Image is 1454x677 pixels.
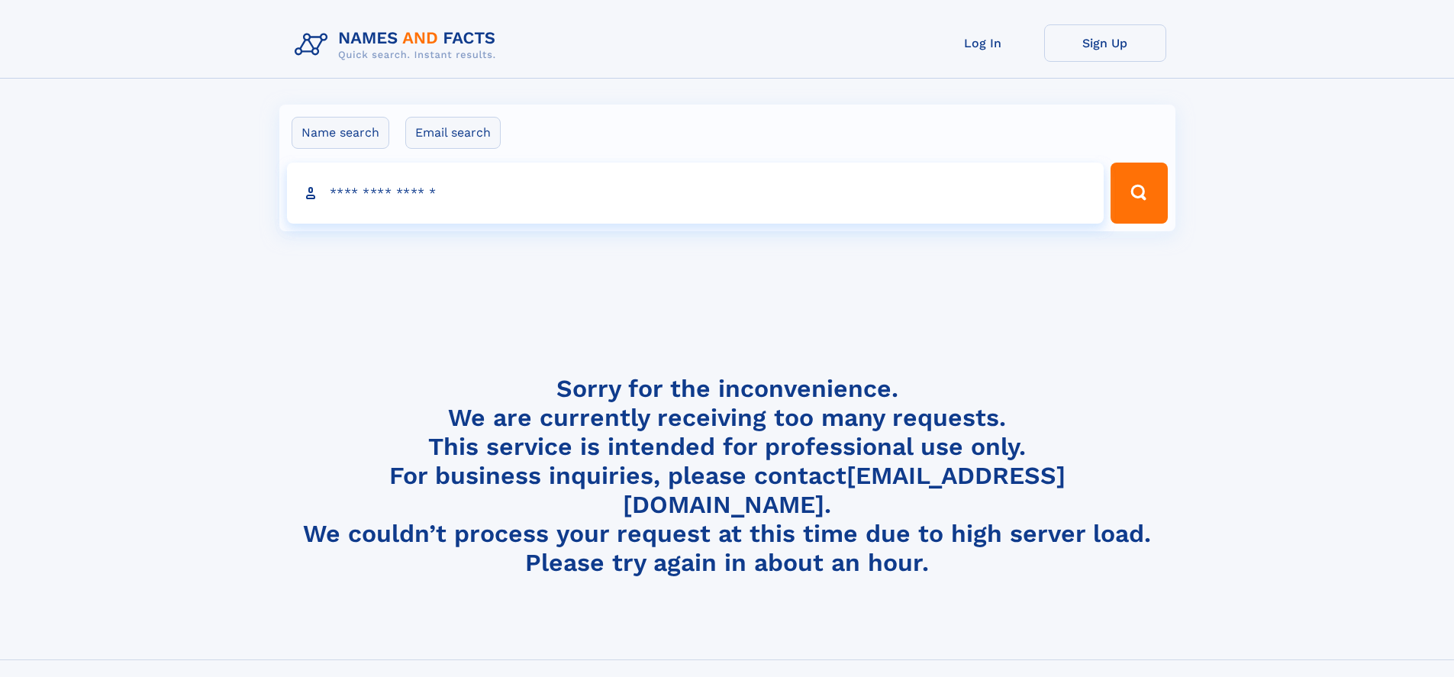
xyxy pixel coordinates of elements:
[922,24,1044,62] a: Log In
[405,117,501,149] label: Email search
[623,461,1066,519] a: [EMAIL_ADDRESS][DOMAIN_NAME]
[1111,163,1167,224] button: Search Button
[292,117,389,149] label: Name search
[1044,24,1166,62] a: Sign Up
[289,24,508,66] img: Logo Names and Facts
[287,163,1104,224] input: search input
[289,374,1166,578] h4: Sorry for the inconvenience. We are currently receiving too many requests. This service is intend...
